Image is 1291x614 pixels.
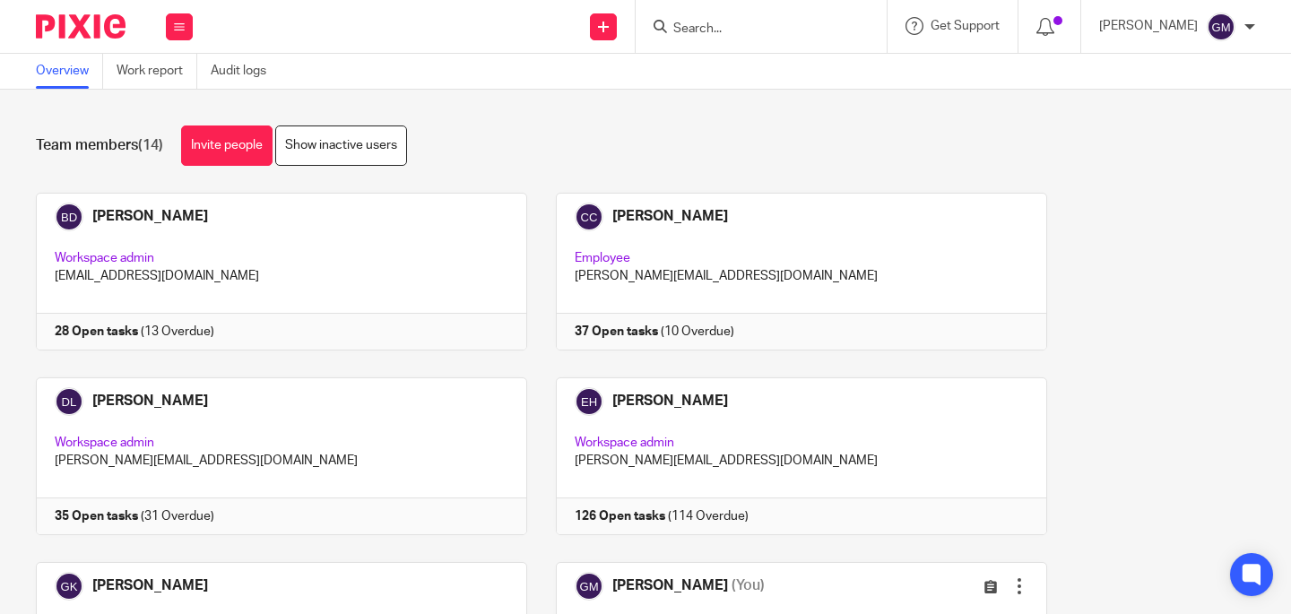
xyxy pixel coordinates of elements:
[36,136,163,155] h1: Team members
[36,14,126,39] img: Pixie
[931,20,1000,32] span: Get Support
[671,22,833,38] input: Search
[117,54,197,89] a: Work report
[211,54,280,89] a: Audit logs
[138,138,163,152] span: (14)
[1207,13,1235,41] img: svg%3E
[181,125,273,166] a: Invite people
[1099,17,1198,35] p: [PERSON_NAME]
[36,54,103,89] a: Overview
[275,125,407,166] a: Show inactive users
